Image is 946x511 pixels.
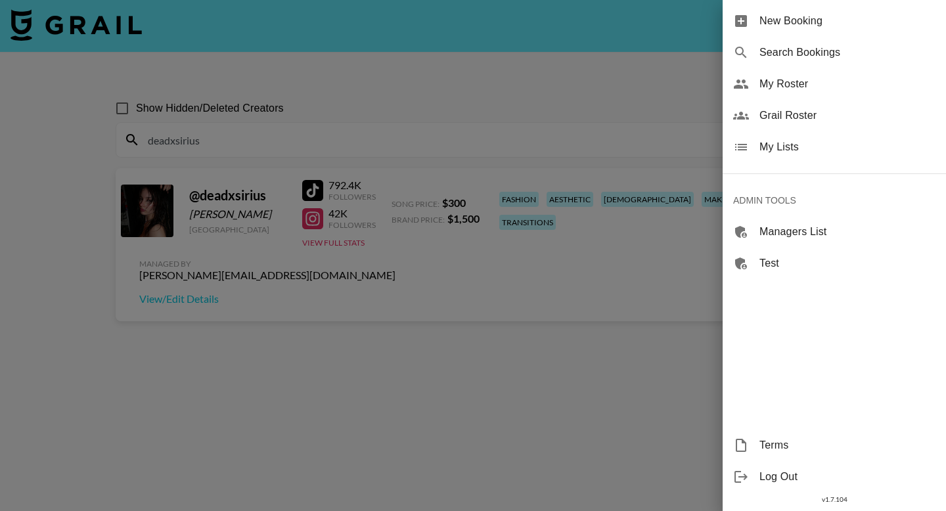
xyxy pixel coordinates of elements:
[759,437,935,453] span: Terms
[723,493,946,506] div: v 1.7.104
[759,469,935,485] span: Log Out
[723,37,946,68] div: Search Bookings
[723,216,946,248] div: Managers List
[723,461,946,493] div: Log Out
[723,5,946,37] div: New Booking
[723,100,946,131] div: Grail Roster
[723,68,946,100] div: My Roster
[759,45,935,60] span: Search Bookings
[723,185,946,216] div: ADMIN TOOLS
[723,131,946,163] div: My Lists
[723,248,946,279] div: Test
[759,255,935,271] span: Test
[759,13,935,29] span: New Booking
[759,224,935,240] span: Managers List
[759,76,935,92] span: My Roster
[759,108,935,123] span: Grail Roster
[759,139,935,155] span: My Lists
[723,430,946,461] div: Terms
